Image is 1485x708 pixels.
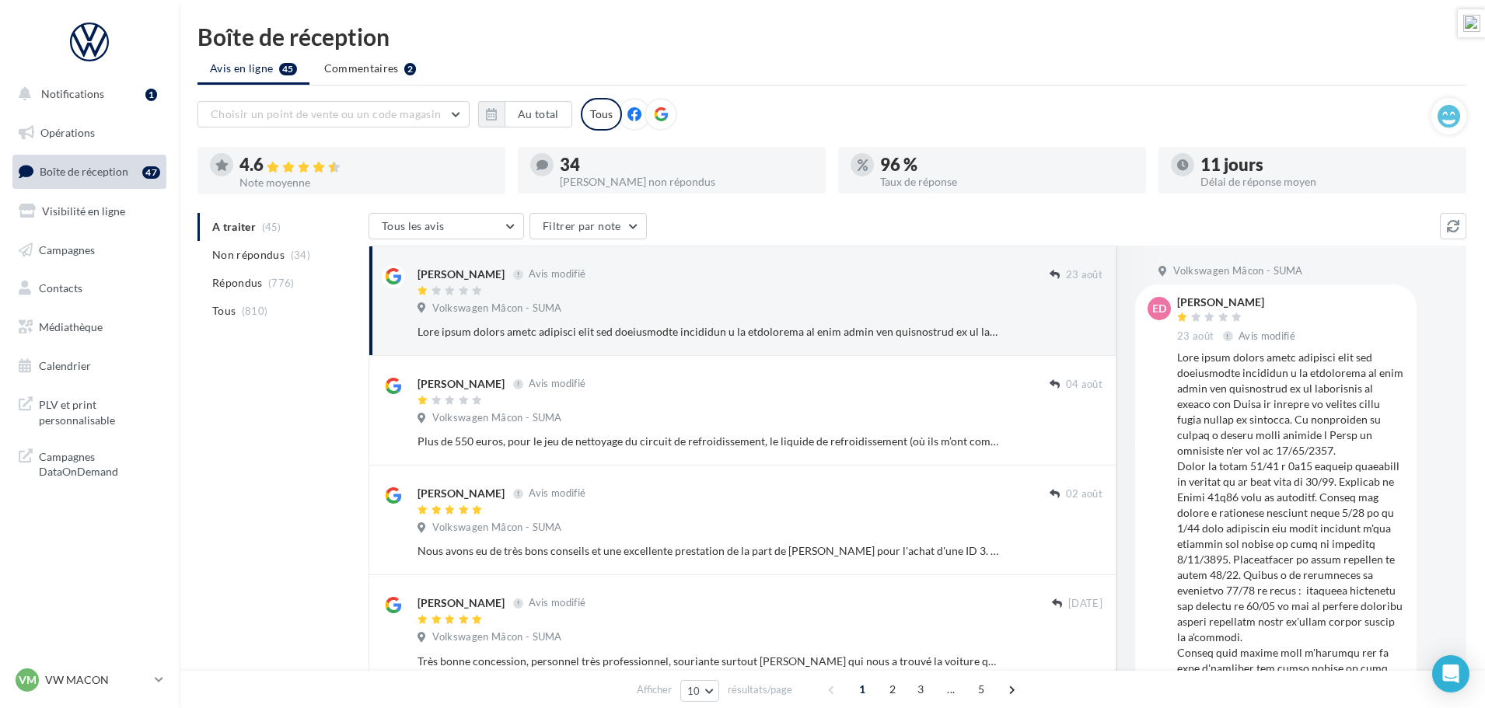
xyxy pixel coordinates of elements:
[9,78,163,110] button: Notifications 1
[369,213,524,239] button: Tous les avis
[418,654,1001,669] div: Très bonne concession, personnel très professionnel, souriante surtout [PERSON_NAME] qui nous a t...
[9,311,169,344] a: Médiathèque
[418,434,1001,449] div: Plus de 550 euros, pour le jeu de nettoyage du circuit de refroidissement, le liquide de refroidi...
[382,219,445,232] span: Tous les avis
[529,213,647,239] button: Filtrer par note
[39,320,103,333] span: Médiathèque
[212,303,236,319] span: Tous
[39,446,160,480] span: Campagnes DataOnDemand
[1066,378,1102,392] span: 04 août
[39,394,160,427] span: PLV et print personnalisable
[418,486,505,501] div: [PERSON_NAME]
[418,595,505,611] div: [PERSON_NAME]
[908,677,933,702] span: 3
[880,156,1134,173] div: 96 %
[637,682,672,697] span: Afficher
[9,350,169,382] a: Calendrier
[9,117,169,149] a: Opérations
[938,677,963,702] span: ...
[239,156,493,174] div: 4.6
[45,672,148,688] p: VW MACON
[1066,268,1102,282] span: 23 août
[432,411,561,425] span: Volkswagen Mâcon - SUMA
[1173,264,1302,278] span: Volkswagen Mâcon - SUMA
[418,376,505,392] div: [PERSON_NAME]
[1152,301,1166,316] span: ED
[211,107,441,120] span: Choisir un point de vente ou un code magasin
[418,324,1001,340] div: Lore ipsum dolors ametc adipisci elit sed doeiusmodte incididun u la etdolorema al enim admin ven...
[1068,597,1102,611] span: [DATE]
[1200,156,1454,173] div: 11 jours
[478,101,572,127] button: Au total
[39,242,95,256] span: Campagnes
[212,275,263,291] span: Répondus
[687,685,701,697] span: 10
[560,156,813,173] div: 34
[560,176,813,187] div: [PERSON_NAME] non répondus
[9,440,169,486] a: Campagnes DataOnDemand
[850,677,875,702] span: 1
[432,521,561,535] span: Volkswagen Mâcon - SUMA
[418,543,1001,559] div: Nous avons eu de très bons conseils et une excellente prestation de la part de [PERSON_NAME] pour...
[529,597,585,609] span: Avis modifié
[41,87,104,100] span: Notifications
[39,359,91,372] span: Calendrier
[432,630,561,644] span: Volkswagen Mâcon - SUMA
[969,677,994,702] span: 5
[1177,330,1214,344] span: 23 août
[40,165,128,178] span: Boîte de réception
[239,177,493,188] div: Note moyenne
[1200,176,1454,187] div: Délai de réponse moyen
[268,277,295,289] span: (776)
[19,672,37,688] span: VM
[680,680,720,702] button: 10
[529,378,585,390] span: Avis modifié
[42,204,125,218] span: Visibilité en ligne
[197,25,1466,48] div: Boîte de réception
[145,89,157,101] div: 1
[581,98,622,131] div: Tous
[39,281,82,295] span: Contacts
[1239,330,1295,342] span: Avis modifié
[404,63,416,75] div: 2
[432,302,561,316] span: Volkswagen Mâcon - SUMA
[9,388,169,434] a: PLV et print personnalisable
[9,272,169,305] a: Contacts
[880,677,905,702] span: 2
[142,166,160,179] div: 47
[12,665,166,695] a: VM VW MACON
[529,268,585,281] span: Avis modifié
[9,155,169,188] a: Boîte de réception47
[1432,655,1469,692] div: Open Intercom Messenger
[418,267,505,282] div: [PERSON_NAME]
[242,305,268,317] span: (810)
[212,247,285,263] span: Non répondus
[197,101,470,127] button: Choisir un point de vente ou un code magasin
[9,195,169,228] a: Visibilité en ligne
[40,126,95,139] span: Opérations
[1177,297,1298,308] div: [PERSON_NAME]
[9,234,169,267] a: Campagnes
[529,487,585,500] span: Avis modifié
[728,682,792,697] span: résultats/page
[880,176,1134,187] div: Taux de réponse
[291,249,310,261] span: (34)
[1066,487,1102,501] span: 02 août
[505,101,572,127] button: Au total
[324,61,399,76] span: Commentaires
